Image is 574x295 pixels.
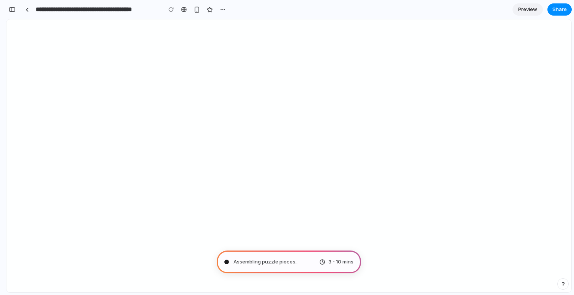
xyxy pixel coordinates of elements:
a: Preview [512,3,543,16]
button: Share [547,3,572,16]
span: Preview [518,6,537,13]
span: Assembling puzzle pieces .. [233,258,298,266]
span: Share [552,6,567,13]
span: 3 - 10 mins [328,258,353,266]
